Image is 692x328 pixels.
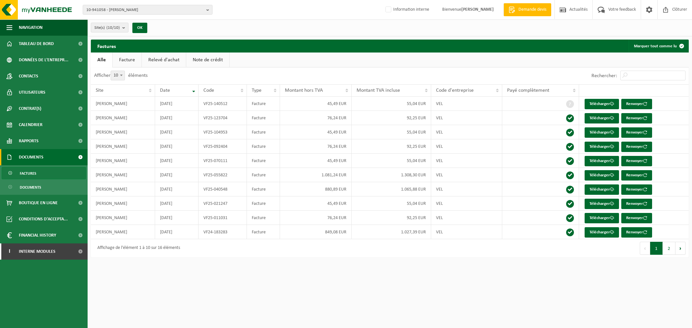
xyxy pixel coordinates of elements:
[19,36,54,52] span: Tableau de bord
[621,184,652,195] button: Renvoyer
[280,154,352,168] td: 45,49 EUR
[280,225,352,239] td: 849,08 EUR
[352,182,431,196] td: 1.065,88 EUR
[19,149,43,165] span: Documents
[199,182,247,196] td: VF25-040548
[352,196,431,211] td: 55,04 EUR
[91,139,155,154] td: [PERSON_NAME]
[91,182,155,196] td: [PERSON_NAME]
[186,53,229,67] a: Note de crédit
[585,184,619,195] a: Télécharger
[352,225,431,239] td: 1.027,39 EUR
[431,182,502,196] td: VEL
[621,213,652,223] button: Renvoyer
[431,225,502,239] td: VEL
[431,125,502,139] td: VEL
[94,23,120,33] span: Site(s)
[585,156,619,166] a: Télécharger
[247,211,280,225] td: Facture
[280,211,352,225] td: 76,24 EUR
[352,211,431,225] td: 92,25 EUR
[19,19,42,36] span: Navigation
[431,196,502,211] td: VEL
[19,117,42,133] span: Calendrier
[585,170,619,181] a: Télécharger
[280,111,352,125] td: 76,24 EUR
[431,139,502,154] td: VEL
[352,125,431,139] td: 55,04 EUR
[280,196,352,211] td: 45,49 EUR
[142,53,186,67] a: Relevé d'achat
[199,168,247,182] td: VF25-055822
[199,225,247,239] td: VF24-183283
[91,23,128,32] button: Site(s)(10/10)
[280,168,352,182] td: 1.081,24 EUR
[629,40,688,53] button: Marquer tout comme lu
[199,139,247,154] td: VF25-092404
[91,196,155,211] td: [PERSON_NAME]
[280,97,352,111] td: 45,49 EUR
[675,242,686,255] button: Next
[436,88,474,93] span: Code d'entreprise
[247,111,280,125] td: Facture
[621,142,652,152] button: Renvoyer
[621,113,652,123] button: Renvoyer
[155,196,199,211] td: [DATE]
[199,125,247,139] td: VF25-104953
[280,182,352,196] td: 880,89 EUR
[247,182,280,196] td: Facture
[155,182,199,196] td: [DATE]
[621,156,652,166] button: Renvoyer
[19,243,55,260] span: Interne modules
[19,133,39,149] span: Rapports
[19,100,41,117] span: Contrat(s)
[640,242,650,255] button: Previous
[19,195,58,211] span: Boutique en ligne
[199,154,247,168] td: VF25-070111
[155,154,199,168] td: [DATE]
[155,139,199,154] td: [DATE]
[352,111,431,125] td: 92,25 EUR
[19,211,68,227] span: Conditions d'accepta...
[352,168,431,182] td: 1.308,30 EUR
[280,139,352,154] td: 76,24 EUR
[585,113,619,123] a: Télécharger
[247,225,280,239] td: Facture
[111,71,125,80] span: 10
[91,111,155,125] td: [PERSON_NAME]
[357,88,400,93] span: Montant TVA incluse
[199,111,247,125] td: VF25-123704
[86,5,204,15] span: 10-941058 - [PERSON_NAME]
[461,7,494,12] strong: [PERSON_NAME]
[621,227,652,238] button: Renvoyer
[585,213,619,223] a: Télécharger
[247,97,280,111] td: Facture
[6,243,12,260] span: I
[507,88,549,93] span: Payé complètement
[91,97,155,111] td: [PERSON_NAME]
[431,154,502,168] td: VEL
[199,196,247,211] td: VF25-021247
[199,97,247,111] td: VF25-140512
[247,168,280,182] td: Facture
[252,88,261,93] span: Type
[20,167,36,180] span: Factures
[384,5,429,15] label: Information interne
[585,199,619,209] a: Télécharger
[431,168,502,182] td: VEL
[19,68,38,84] span: Contacts
[247,154,280,168] td: Facture
[19,84,45,100] span: Utilisateurs
[203,88,214,93] span: Code
[504,3,551,16] a: Demande devis
[585,142,619,152] a: Télécharger
[352,97,431,111] td: 55,04 EUR
[621,170,652,181] button: Renvoyer
[96,88,103,93] span: Site
[663,242,675,255] button: 2
[113,53,141,67] a: Facture
[517,6,548,13] span: Demande devis
[160,88,170,93] span: Date
[199,211,247,225] td: VF25-011031
[2,181,86,193] a: Documents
